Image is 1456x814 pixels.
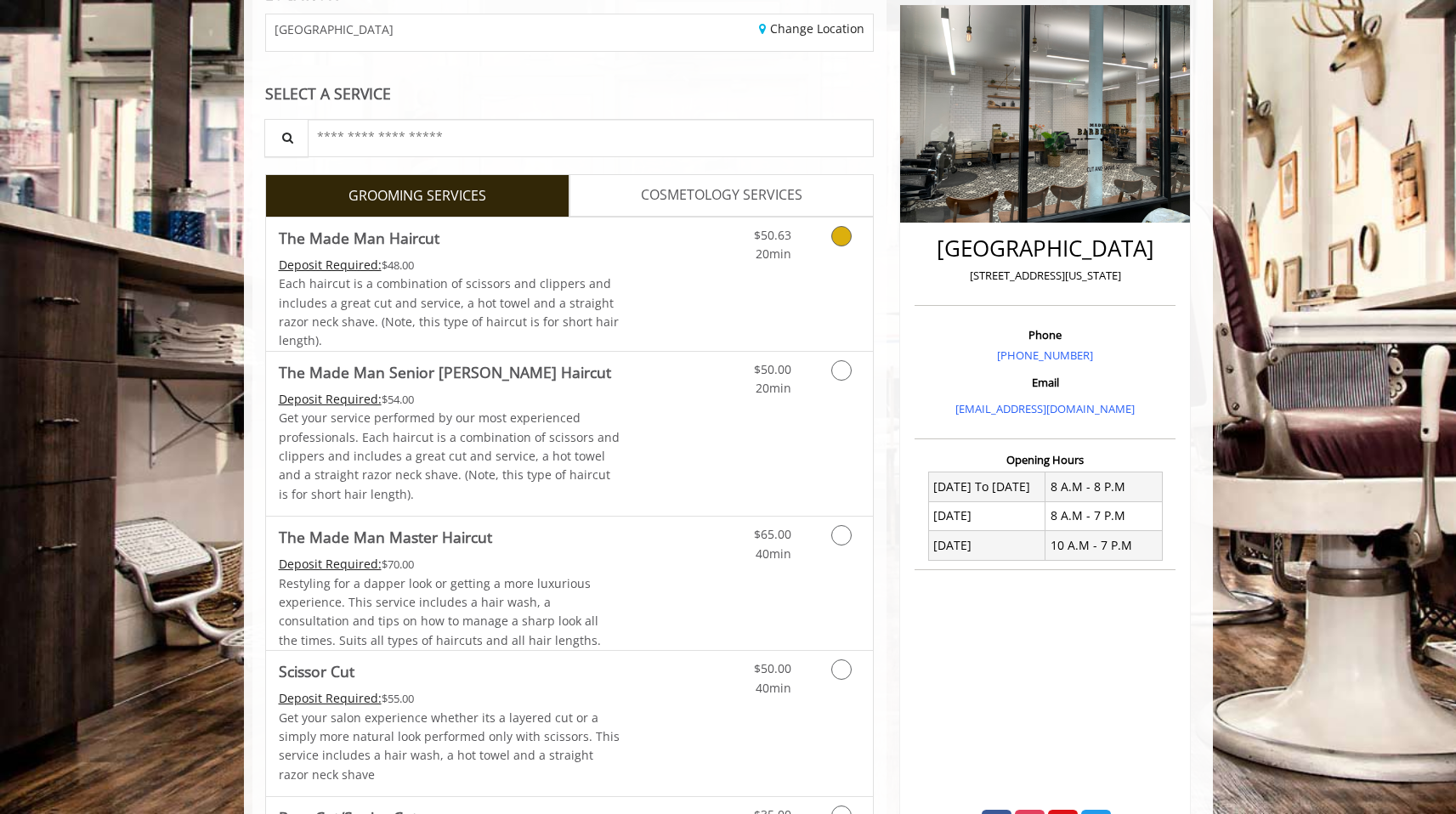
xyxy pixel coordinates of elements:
[279,391,382,407] span: This service needs some Advance to be paid before we block your appointment
[915,454,1176,466] h3: Opening Hours
[919,376,1171,388] h3: Email
[641,184,802,206] span: COSMETOLOGY SERVICES
[275,23,394,36] span: [GEOGRAPHIC_DATA]
[1045,531,1163,560] td: 10 A.M - 7 P.M
[754,361,791,377] span: $50.00
[754,227,791,243] span: $50.63
[928,472,1045,501] td: [DATE] To [DATE]
[756,246,791,262] span: 20min
[279,689,620,708] div: $55.00
[1045,501,1163,530] td: 8 A.M - 7 P.M
[279,556,382,572] span: This service needs some Advance to be paid before we block your appointment
[279,525,492,549] b: The Made Man Master Haircut
[265,86,875,102] div: SELECT A SERVICE
[279,275,619,348] span: Each haircut is a combination of scissors and clippers and includes a great cut and service, a ho...
[1045,472,1163,501] td: 8 A.M - 8 P.M
[279,256,620,274] div: $48.00
[919,236,1171,261] h2: [GEOGRAPHIC_DATA]
[928,501,1045,530] td: [DATE]
[756,545,791,562] span: 40min
[279,555,620,574] div: $70.00
[919,267,1171,285] p: [STREET_ADDRESS][US_STATE]
[754,660,791,676] span: $50.00
[264,119,309,157] button: Service Search
[754,526,791,542] span: $65.00
[279,709,620,785] p: Get your salon experience whether its a layered cut or a simply more natural look performed only ...
[279,390,620,409] div: $54.00
[955,401,1135,416] a: [EMAIL_ADDRESS][DOMAIN_NAME]
[279,360,611,384] b: The Made Man Senior [PERSON_NAME] Haircut
[997,348,1093,363] a: [PHONE_NUMBER]
[279,690,382,706] span: This service needs some Advance to be paid before we block your appointment
[279,257,382,273] span: This service needs some Advance to be paid before we block your appointment
[279,409,620,504] p: Get your service performed by our most experienced professionals. Each haircut is a combination o...
[919,329,1171,341] h3: Phone
[348,185,486,207] span: GROOMING SERVICES
[279,659,354,683] b: Scissor Cut
[279,575,601,648] span: Restyling for a dapper look or getting a more luxurious experience. This service includes a hair ...
[756,680,791,696] span: 40min
[928,531,1045,560] td: [DATE]
[759,20,864,37] a: Change Location
[279,226,439,250] b: The Made Man Haircut
[756,380,791,396] span: 20min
